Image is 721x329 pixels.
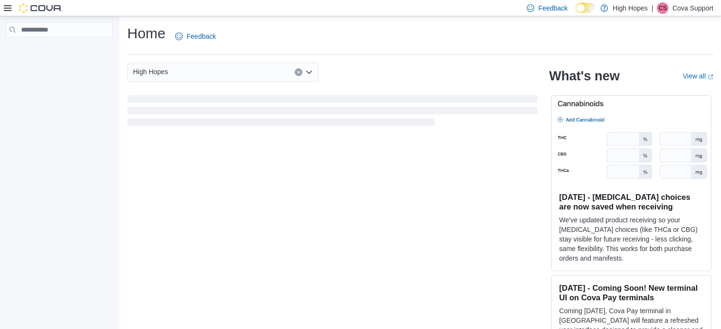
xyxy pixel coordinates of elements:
span: Feedback [538,3,567,13]
span: Feedback [187,32,216,41]
h3: [DATE] - [MEDICAL_DATA] choices are now saved when receiving [559,192,703,211]
a: Feedback [171,27,220,46]
button: Open list of options [305,68,313,76]
span: CS [659,2,667,14]
nav: Complex example [6,39,113,62]
button: Clear input [295,68,302,76]
div: Cova Support [657,2,668,14]
h2: What's new [549,68,620,84]
p: Cova Support [672,2,713,14]
p: | [652,2,654,14]
p: We've updated product receiving so your [MEDICAL_DATA] choices (like THCa or CBG) stay visible fo... [559,215,703,263]
p: High Hopes [613,2,648,14]
a: View allExternal link [683,72,713,80]
span: Loading [127,97,538,128]
h1: Home [127,24,166,43]
svg: External link [708,74,713,80]
input: Dark Mode [576,3,596,13]
span: High Hopes [133,66,168,77]
img: Cova [19,3,62,13]
h3: [DATE] - Coming Soon! New terminal UI on Cova Pay terminals [559,283,703,302]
